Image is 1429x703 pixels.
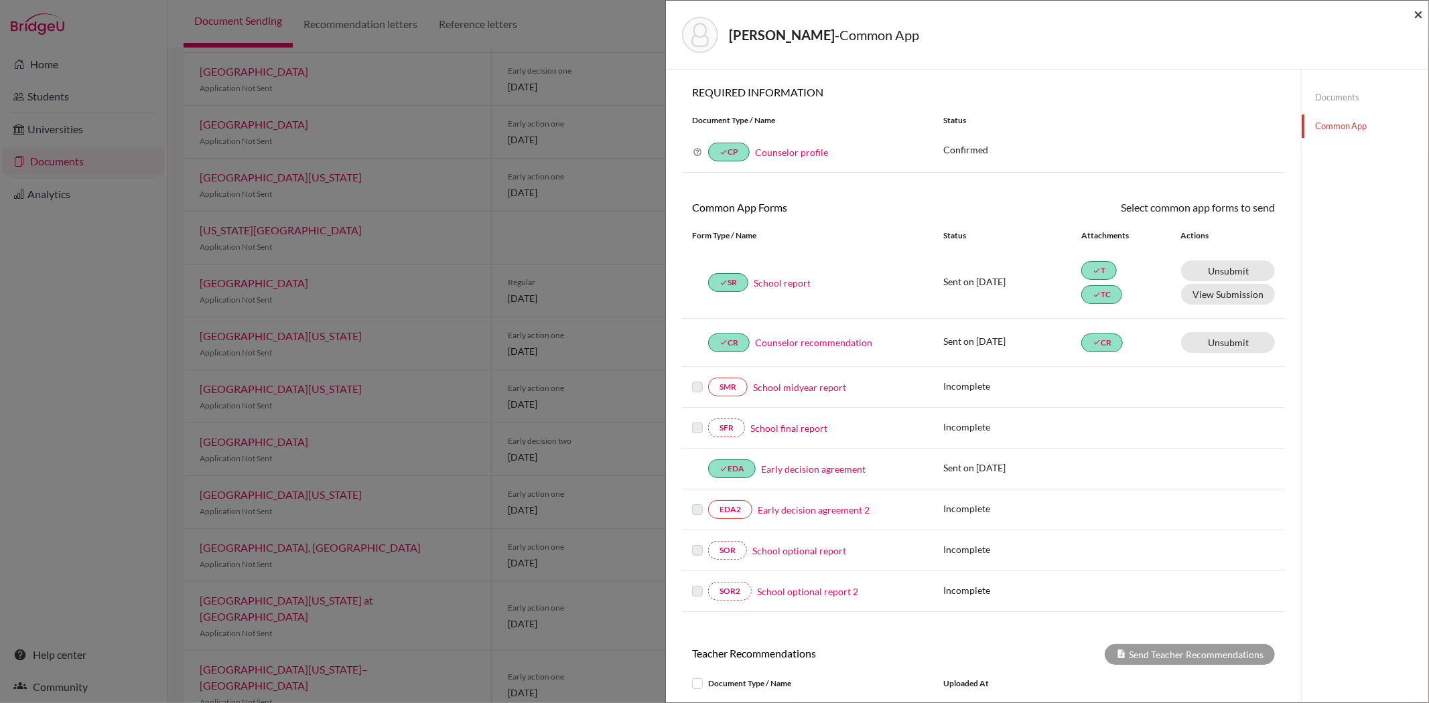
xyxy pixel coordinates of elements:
[943,143,1275,157] p: Confirmed
[708,541,747,560] a: SOR
[682,114,933,127] div: Document Type / Name
[682,676,933,692] div: Document Type / Name
[1081,261,1117,280] a: doneT
[754,276,811,290] a: School report
[750,421,827,435] a: School final report
[761,462,866,476] a: Early decision agreement
[755,147,828,158] a: Counselor profile
[943,334,1081,348] p: Sent on [DATE]
[943,461,1081,475] p: Sent on [DATE]
[1093,266,1101,275] i: done
[1181,284,1275,305] button: View Submission
[757,584,858,599] a: School optional report 2
[1081,230,1164,242] div: Attachments
[983,200,1285,216] div: Select common app forms to send
[755,335,872,349] a: Counselor recommendation
[1181,260,1275,281] a: Unsubmit
[943,230,1081,242] div: Status
[1164,230,1247,242] div: Actions
[1081,333,1123,352] a: doneCR
[752,544,846,558] a: School optional report
[1093,291,1101,299] i: done
[943,420,1081,434] p: Incomplete
[729,27,835,43] strong: [PERSON_NAME]
[933,676,1134,692] div: Uploaded at
[708,143,750,161] a: doneCP
[933,114,1285,127] div: Status
[708,273,748,292] a: doneSR
[708,500,752,519] a: EDA2
[682,230,933,242] div: Form Type / Name
[720,148,728,156] i: done
[708,333,750,352] a: doneCR
[943,501,1081,516] p: Incomplete
[708,418,745,437] a: SFR
[1105,644,1275,665] div: Send Teacher Recommendations
[1414,4,1423,23] span: ×
[943,583,1081,597] p: Incomplete
[758,503,870,517] a: Early decision agreement 2
[720,465,728,473] i: done
[682,201,983,214] h6: Common App Forms
[753,380,846,394] a: School midyear report
[708,378,748,396] a: SMR
[1414,6,1423,22] button: Close
[943,275,1081,289] p: Sent on [DATE]
[1081,285,1122,304] a: doneTC
[1302,86,1428,109] a: Documents
[1181,332,1275,353] a: Unsubmit
[720,338,728,346] i: done
[720,279,728,287] i: done
[708,582,752,601] a: SOR2
[943,379,1081,393] p: Incomplete
[682,647,983,659] h6: Teacher Recommendations
[1093,338,1101,346] i: done
[943,542,1081,556] p: Incomplete
[708,459,756,478] a: doneEDA
[682,86,1285,98] h6: REQUIRED INFORMATION
[1302,114,1428,138] a: Common App
[835,27,919,43] span: - Common App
